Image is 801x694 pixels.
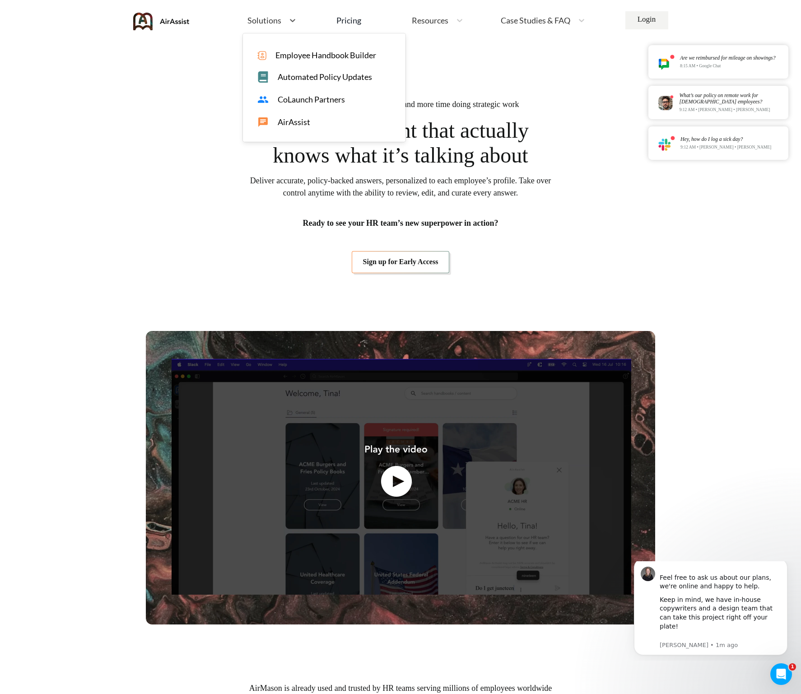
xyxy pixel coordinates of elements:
[275,51,376,60] span: Employee Handbook Builder
[680,136,771,142] div: Hey, how do I log a sick day?
[658,95,674,110] img: notification
[501,16,570,24] span: Case Studies & FAQ
[625,11,668,29] a: Login
[278,72,372,82] span: Automated Policy Updates
[247,16,281,24] span: Solutions
[679,107,786,112] p: 9:12 AM • [PERSON_NAME] • [PERSON_NAME]
[133,13,190,30] img: AirAssist
[39,80,160,88] p: Message from Holly, sent 1m ago
[39,3,160,79] div: Message content
[789,663,796,671] span: 1
[20,5,35,20] img: Profile image for Holly
[620,561,801,661] iframe: Intercom notifications message
[658,54,675,70] img: notification
[352,251,450,273] a: Sign up for Early Access
[680,64,775,69] p: 8:15 AM • Google Chat
[412,16,448,24] span: Resources
[261,118,541,168] span: The AI Assistant that actually knows what it’s talking about
[39,3,160,30] div: Feel free to ask us about our plans, we're online and happy to help.
[336,12,361,28] a: Pricing
[679,93,786,105] div: What’s our policy on remote work for [DEMOGRAPHIC_DATA] employees?
[770,663,792,685] iframe: Intercom live chat
[658,135,675,151] img: notification
[336,16,361,24] div: Pricing
[278,95,345,104] span: CoLaunch Partners
[249,175,552,199] span: Deliver accurate, policy-backed answers, personalized to each employee’s profile. Take over contr...
[39,34,160,79] div: Keep in mind, we have in-house copywriters and a design team that can take this project right off...
[146,331,655,624] img: bg-video
[680,55,775,61] div: Are we reimbursed for mileage on showings?
[680,145,771,150] p: 9:12 AM • [PERSON_NAME] • [PERSON_NAME]
[303,217,498,229] span: Ready to see your HR team’s new superpower in action?
[257,51,266,60] img: icon
[278,117,310,127] span: AirAssist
